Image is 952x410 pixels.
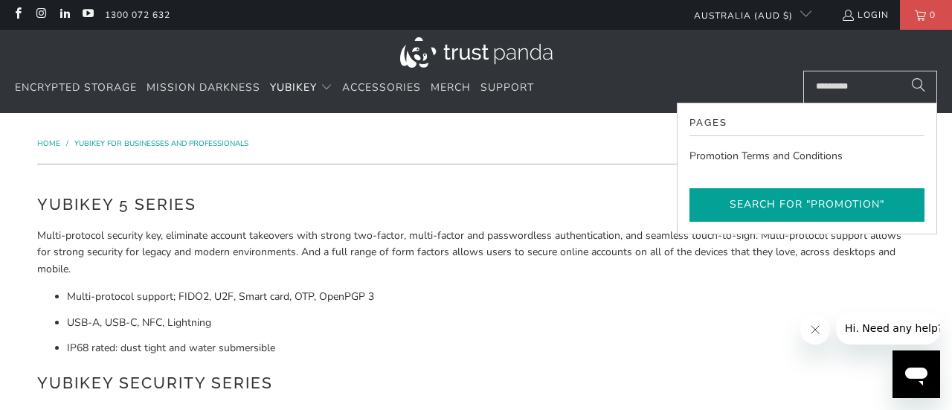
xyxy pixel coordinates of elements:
a: Trust Panda Australia on YouTube [81,9,94,21]
nav: Translation missing: en.navigation.header.main_nav [15,71,534,106]
a: Home [37,138,62,149]
summary: YubiKey [270,71,332,106]
span: Hi. Need any help? [9,10,107,22]
a: Trust Panda Australia on LinkedIn [58,9,71,21]
a: Encrypted Storage [15,71,137,106]
a: Accessories [342,71,421,106]
img: Trust Panda Australia [400,37,553,68]
a: Login [841,7,889,23]
iframe: Button to launch messaging window [892,350,940,398]
li: Multi-protocol support; FIDO2, U2F, Smart card, OTP, OpenPGP 3 [67,289,915,305]
h2: Pages [689,115,924,137]
span: Support [480,80,534,95]
iframe: Close message [800,315,830,345]
a: YubiKey for Businesses and Professionals [74,138,248,149]
span: Merch [431,80,471,95]
span: Home [37,138,60,149]
a: Support [480,71,534,106]
a: 1300 072 632 [105,7,170,23]
a: Merch [431,71,471,106]
button: Search [900,71,937,103]
p: Multi-protocol security key, eliminate account takeovers with strong two-factor, multi-factor and... [37,228,915,278]
span: YubiKey [270,80,317,95]
li: USB-A, USB-C, NFC, Lightning [67,315,915,331]
span: Mission Darkness [147,80,260,95]
iframe: Message from company [836,312,940,345]
a: Promotion Terms and Conditions [689,148,924,164]
span: Encrypted Storage [15,80,137,95]
input: Search... [803,71,937,103]
span: Accessories [342,80,421,95]
h2: YubiKey 5 Series [37,193,915,217]
a: Mission Darkness [147,71,260,106]
li: IP68 rated: dust tight and water submersible [67,340,915,356]
span: / [66,138,68,149]
a: Trust Panda Australia on Facebook [11,9,24,21]
button: Search for "promotion" [689,188,924,222]
a: Trust Panda Australia on Instagram [34,9,47,21]
h2: YubiKey Security Series [37,371,915,395]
